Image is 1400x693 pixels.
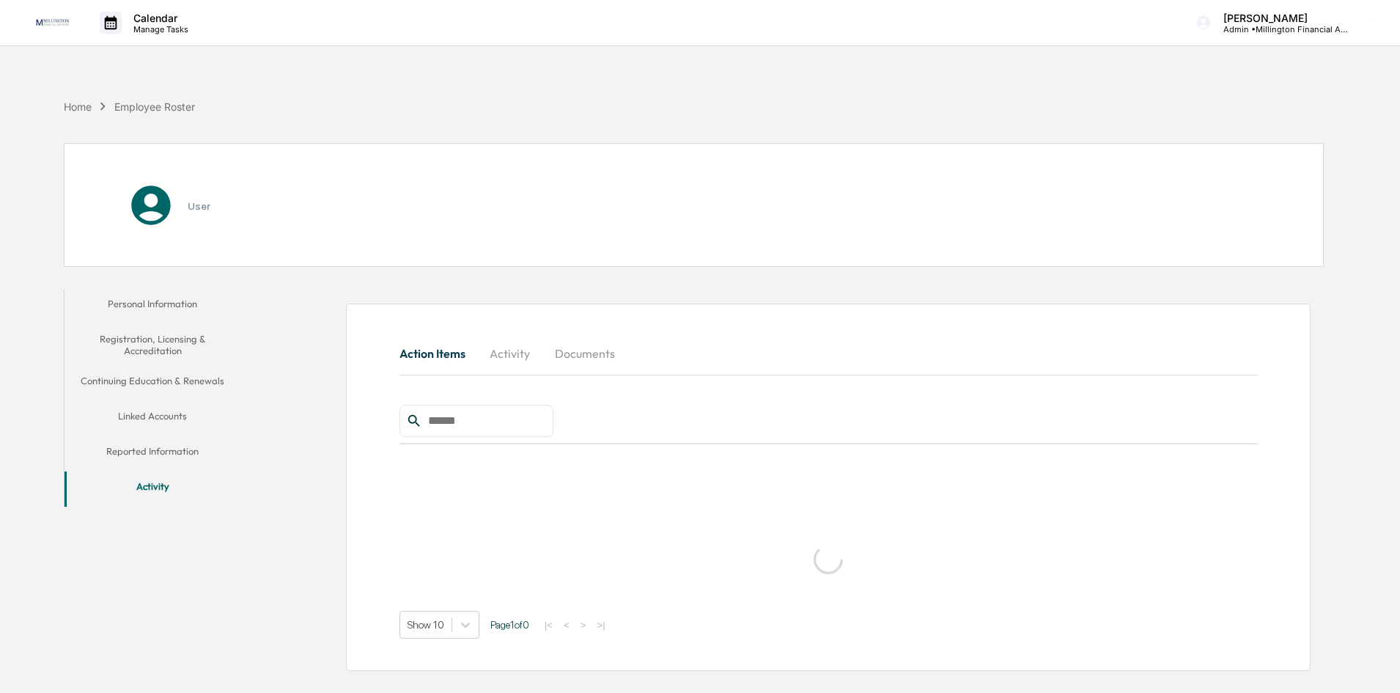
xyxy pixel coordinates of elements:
[65,366,240,401] button: Continuing Education & Renewals
[65,324,240,366] button: Registration, Licensing & Accreditation
[592,619,609,631] button: >|
[65,401,240,436] button: Linked Accounts
[64,100,92,113] div: Home
[490,619,529,631] span: Page 1 of 0
[35,18,70,26] img: logo
[114,100,195,113] div: Employee Roster
[543,336,627,371] button: Documents
[399,336,1258,371] div: secondary tabs example
[122,12,196,24] p: Calendar
[540,619,557,631] button: |<
[477,336,543,371] button: Activity
[576,619,591,631] button: >
[1212,24,1348,34] p: Admin • Millington Financial Advisors, LLC
[122,24,196,34] p: Manage Tasks
[65,472,240,507] button: Activity
[188,200,210,212] h3: User
[65,289,240,324] button: Personal Information
[65,436,240,472] button: Reported Information
[1212,12,1348,24] p: [PERSON_NAME]
[65,289,240,507] div: secondary tabs example
[559,619,574,631] button: <
[399,336,477,371] button: Action Items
